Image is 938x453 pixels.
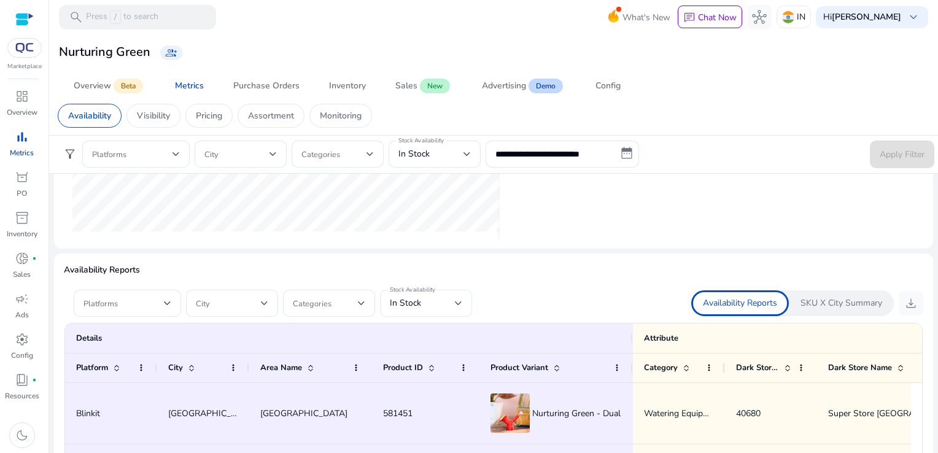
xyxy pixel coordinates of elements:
span: In Stock [398,148,430,160]
span: [GEOGRAPHIC_DATA] [168,408,255,419]
p: Availability Reports [703,297,777,309]
span: What's New [622,7,670,28]
p: Hi [823,13,901,21]
button: hub [747,5,772,29]
span: donut_small [15,251,29,266]
span: dark_mode [15,428,29,443]
span: fiber_manual_record [32,256,37,261]
span: Area Name [260,362,302,373]
p: Overview [7,107,37,118]
span: Beta [114,79,143,93]
span: group_add [165,47,177,59]
span: inventory_2 [15,211,29,225]
a: group_add [160,45,182,60]
span: New [420,79,450,93]
span: settings [15,332,29,347]
span: search [69,10,83,25]
span: Product ID [383,362,423,373]
mat-label: Stock Availability [398,136,444,145]
span: hub [752,10,767,25]
span: Dark Store Name [828,362,892,373]
p: Availability Reports [64,263,923,276]
p: Visibility [137,109,170,122]
img: in.svg [782,11,794,23]
span: Demo [529,79,563,93]
span: City [168,362,183,373]
img: QC-logo.svg [14,43,36,53]
span: Platform [76,362,108,373]
div: Metrics [175,82,204,90]
p: Assortment [248,109,294,122]
p: Sales [13,269,31,280]
span: chat [683,12,696,24]
div: Config [595,82,621,90]
h3: Nurturing Green [59,45,150,60]
div: Inventory [329,82,366,90]
p: IN [797,6,805,28]
span: Category [644,362,678,373]
div: Purchase Orders [233,82,300,90]
span: dashboard [15,89,29,104]
p: Marketplace [7,62,42,71]
p: Metrics [10,147,34,158]
span: [GEOGRAPHIC_DATA] [260,408,347,419]
span: Blinkit [76,408,100,419]
span: download [904,296,918,311]
p: Pricing [196,109,222,122]
span: orders [15,170,29,185]
button: download [899,291,923,316]
span: Details [76,333,102,344]
span: Watering Equipments [644,408,727,419]
span: keyboard_arrow_down [906,10,921,25]
div: Sales [395,82,417,90]
span: In Stock [390,297,421,309]
img: Product Image [490,393,530,433]
div: Overview [74,82,111,90]
p: Chat Now [698,12,737,23]
span: Attribute [644,333,678,344]
button: chatChat Now [678,6,742,29]
b: [PERSON_NAME] [832,11,901,23]
p: SKU X City Summary [800,297,882,309]
span: Product Variant [490,362,548,373]
span: bar_chart [15,130,29,144]
span: book_4 [15,373,29,387]
p: Availability [68,109,111,122]
span: 40680 [736,408,761,419]
p: Press to search [86,10,158,24]
span: Nurturing Green - Dual Head Bottle Sprinkler (Red) - 1 unit [532,401,759,426]
p: Inventory [7,228,37,239]
span: 581451 [383,408,413,419]
span: Dark Store ID [736,362,779,373]
span: filter_alt [63,147,77,161]
p: Ads [15,309,29,320]
p: Monitoring [320,109,362,122]
mat-label: Stock Availability [390,285,435,294]
span: fiber_manual_record [32,377,37,382]
span: / [110,10,121,24]
p: Config [11,350,33,361]
div: Advertising [482,82,526,90]
p: Resources [5,390,39,401]
p: PO [17,188,27,199]
span: campaign [15,292,29,306]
